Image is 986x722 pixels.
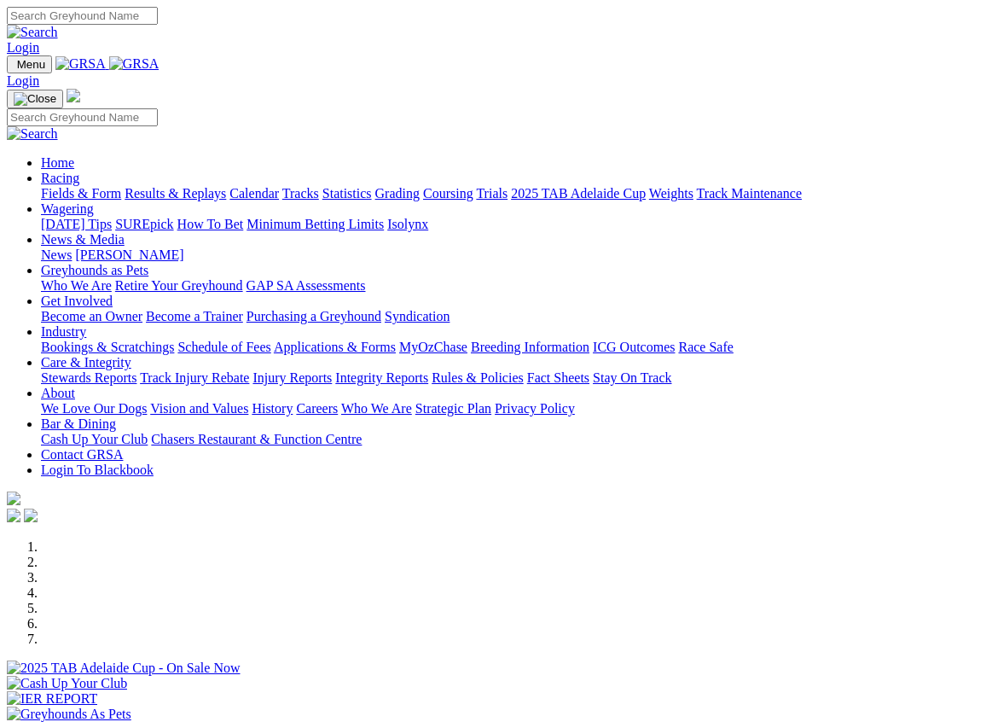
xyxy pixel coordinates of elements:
a: Integrity Reports [335,370,428,385]
img: 2025 TAB Adelaide Cup - On Sale Now [7,661,241,676]
div: Racing [41,186,979,201]
a: Race Safe [678,340,733,354]
a: Become a Trainer [146,309,243,323]
a: Fact Sheets [527,370,589,385]
a: Applications & Forms [274,340,396,354]
a: Isolynx [387,217,428,231]
span: Menu [17,58,45,71]
div: Care & Integrity [41,370,979,386]
a: About [41,386,75,400]
a: Syndication [385,309,449,323]
div: About [41,401,979,416]
img: facebook.svg [7,509,20,522]
button: Toggle navigation [7,55,52,73]
a: Industry [41,324,86,339]
div: News & Media [41,247,979,263]
a: We Love Our Dogs [41,401,147,416]
img: Greyhounds As Pets [7,707,131,722]
a: Careers [296,401,338,416]
div: Bar & Dining [41,432,979,447]
a: Purchasing a Greyhound [246,309,381,323]
button: Toggle navigation [7,90,63,108]
img: GRSA [55,56,106,72]
a: Login [7,40,39,55]
a: Coursing [423,186,473,201]
a: Cash Up Your Club [41,432,148,446]
img: Cash Up Your Club [7,676,127,691]
a: Statistics [322,186,372,201]
a: Minimum Betting Limits [246,217,384,231]
a: Schedule of Fees [177,340,270,354]
a: Fields & Form [41,186,121,201]
a: Contact GRSA [41,447,123,462]
img: Close [14,92,56,106]
input: Search [7,7,158,25]
a: Calendar [229,186,279,201]
a: Breeding Information [471,340,589,354]
a: [DATE] Tips [41,217,112,231]
div: Industry [41,340,979,355]
a: Rules & Policies [432,370,524,385]
a: Racing [41,171,79,185]
img: logo-grsa-white.png [7,492,20,505]
a: Grading [375,186,420,201]
a: Injury Reports [252,370,332,385]
input: Search [7,108,158,126]
a: Track Maintenance [697,186,802,201]
a: Strategic Plan [415,401,491,416]
a: ICG Outcomes [593,340,675,354]
a: MyOzChase [399,340,467,354]
a: Who We Are [341,401,412,416]
a: Retire Your Greyhound [115,278,243,293]
div: Get Involved [41,309,979,324]
a: Vision and Values [150,401,248,416]
a: Login To Blackbook [41,463,154,477]
a: Become an Owner [41,309,142,323]
a: 2025 TAB Adelaide Cup [511,186,646,201]
a: Bookings & Scratchings [41,340,174,354]
div: Wagering [41,217,979,232]
a: Get Involved [41,294,113,308]
img: IER REPORT [7,691,97,707]
a: History [252,401,293,416]
a: Track Injury Rebate [140,370,249,385]
a: Stay On Track [593,370,671,385]
a: Wagering [41,201,94,216]
img: GRSA [109,56,159,72]
a: News & Media [41,232,125,247]
a: GAP SA Assessments [246,278,366,293]
a: Tracks [282,186,319,201]
a: Stewards Reports [41,370,136,385]
a: Weights [649,186,693,201]
a: Trials [476,186,507,201]
img: Search [7,25,58,40]
a: Who We Are [41,278,112,293]
a: News [41,247,72,262]
a: Home [41,155,74,170]
a: Care & Integrity [41,355,131,370]
a: Chasers Restaurant & Function Centre [151,432,362,446]
img: twitter.svg [24,509,38,522]
a: [PERSON_NAME] [75,247,183,262]
a: Greyhounds as Pets [41,263,148,277]
a: Login [7,73,39,88]
a: Bar & Dining [41,416,116,431]
a: Results & Replays [125,186,226,201]
img: logo-grsa-white.png [67,89,80,102]
img: Search [7,126,58,142]
a: SUREpick [115,217,173,231]
a: Privacy Policy [495,401,575,416]
a: How To Bet [177,217,244,231]
div: Greyhounds as Pets [41,278,979,294]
